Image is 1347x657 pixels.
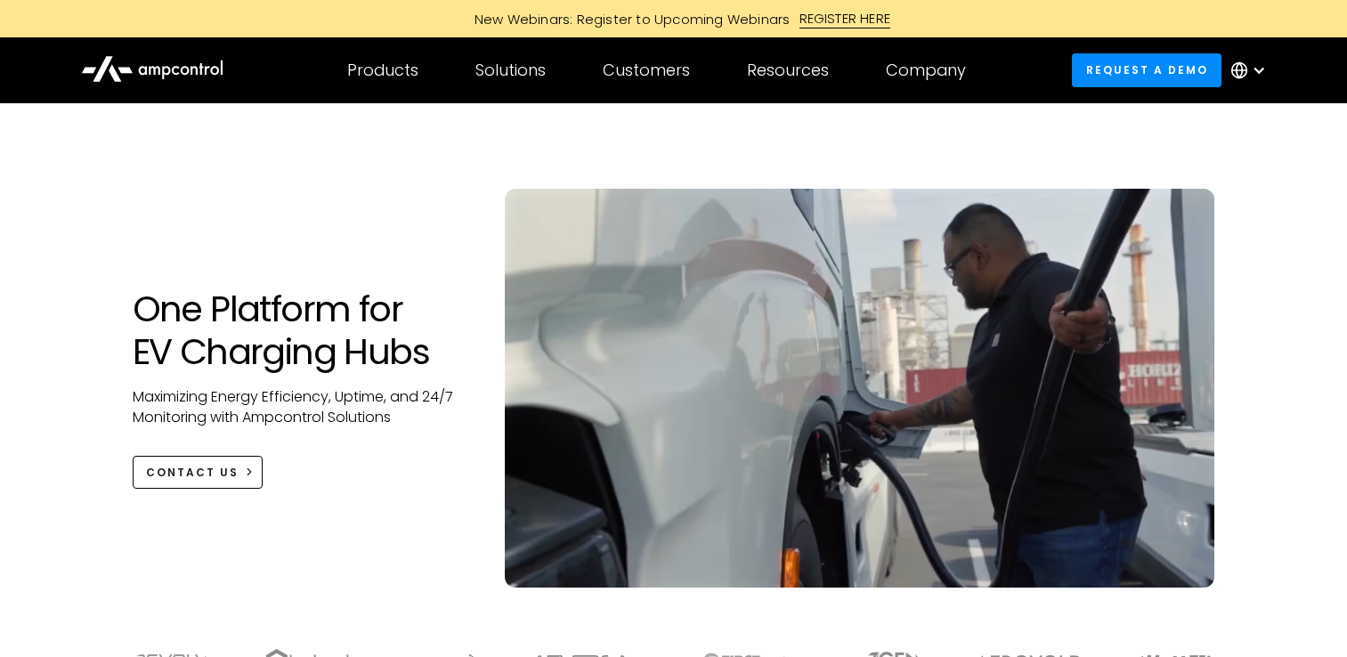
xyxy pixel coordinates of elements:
[133,288,470,373] h1: One Platform for EV Charging Hubs
[886,61,966,80] div: Company
[603,61,690,80] div: Customers
[146,465,239,481] div: CONTACT US
[133,456,264,489] a: CONTACT US
[457,10,799,28] div: New Webinars: Register to Upcoming Webinars
[347,61,418,80] div: Products
[133,387,470,427] p: Maximizing Energy Efficiency, Uptime, and 24/7 Monitoring with Ampcontrol Solutions
[475,61,546,80] div: Solutions
[273,9,1075,28] a: New Webinars: Register to Upcoming WebinarsREGISTER HERE
[747,61,829,80] div: Resources
[1072,53,1221,86] a: Request a demo
[799,9,891,28] div: REGISTER HERE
